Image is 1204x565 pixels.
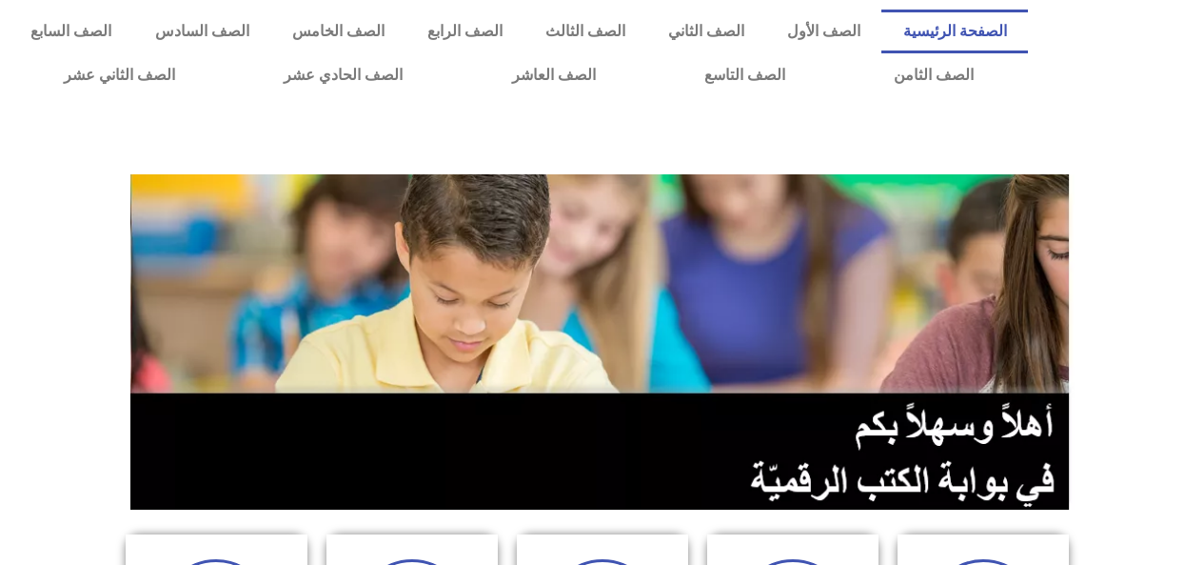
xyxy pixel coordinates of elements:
[839,53,1028,97] a: الصف الثامن
[765,10,881,53] a: الصف الأول
[650,53,839,97] a: الصف التاسع
[229,53,457,97] a: الصف الحادي عشر
[458,53,650,97] a: الصف العاشر
[405,10,523,53] a: الصف الرابع
[133,10,270,53] a: الصف السادس
[881,10,1028,53] a: الصفحة الرئيسية
[10,10,133,53] a: الصف السابع
[270,10,405,53] a: الصف الخامس
[646,10,765,53] a: الصف الثاني
[523,10,646,53] a: الصف الثالث
[10,53,229,97] a: الصف الثاني عشر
